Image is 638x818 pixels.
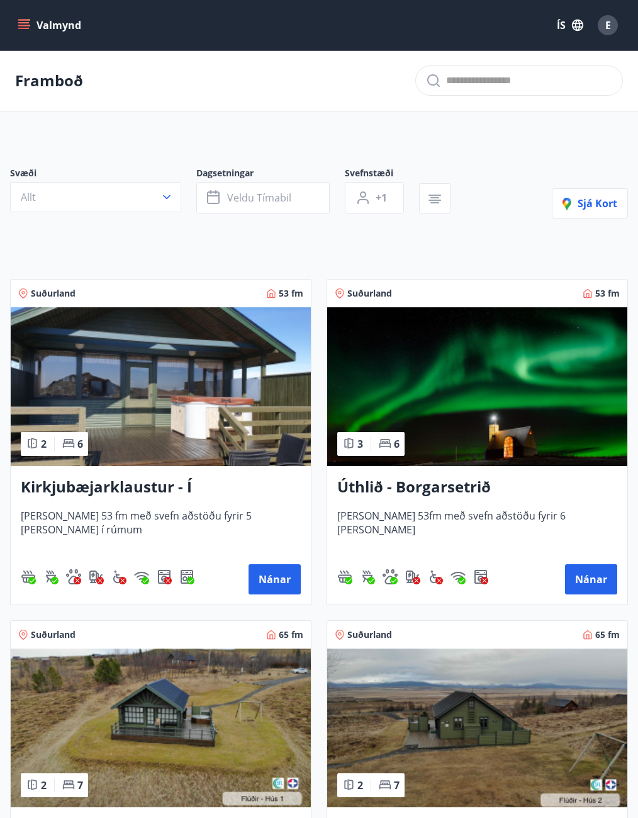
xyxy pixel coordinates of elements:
[66,569,81,584] img: pxcaIm5dSOV3FS4whs1soiYWTwFQvksT25a9J10C.svg
[428,569,443,584] div: Aðgengi fyrir hjólastól
[111,569,126,584] div: Aðgengi fyrir hjólastól
[89,569,104,584] img: nH7E6Gw2rvWFb8XaSdRp44dhkQaj4PJkOoRYItBQ.svg
[279,628,303,641] span: 65 fm
[345,182,404,213] button: +1
[345,167,419,182] span: Svefnstæði
[327,307,627,466] img: Paella dish
[179,569,194,584] img: 7hj2GulIrg6h11dFIpsIzg8Ak2vZaScVwTihwv8g.svg
[605,18,611,32] span: E
[43,569,59,584] img: ZXjrS3QKesehq6nQAPjaRuRTI364z8ohTALB4wBr.svg
[357,778,363,792] span: 2
[451,569,466,584] img: HJRyFFsYp6qjeUYhR4dAD8CaCEsnIFYZ05miwXoh.svg
[77,778,83,792] span: 7
[10,182,181,212] button: Allt
[360,569,375,584] img: ZXjrS3QKesehq6nQAPjaRuRTI364z8ohTALB4wBr.svg
[473,569,488,584] img: Dl16BY4EX9PAW649lg1C3oBuIaAsR6QVDQBO2cTm.svg
[376,191,387,205] span: +1
[21,509,301,550] span: [PERSON_NAME] 53 fm með svefn aðstöðu fyrir 5 [PERSON_NAME] í rúmum
[428,569,443,584] img: 8IYIKVZQyRlUC6HQIIUSdjpPGRncJsz2RzLgWvp4.svg
[593,10,623,40] button: E
[41,437,47,451] span: 2
[383,569,398,584] div: Gæludýr
[11,307,311,466] img: Paella dish
[77,437,83,451] span: 6
[337,509,617,550] span: [PERSON_NAME] 53fm með svefn aðstöðu fyrir 6 [PERSON_NAME]
[196,167,345,182] span: Dagsetningar
[66,569,81,584] div: Gæludýr
[394,437,400,451] span: 6
[15,14,86,37] button: menu
[249,564,301,594] button: Nánar
[21,569,36,584] img: h89QDIuHlAdpqTriuIvuEWkTH976fOgBEOOeu1mi.svg
[394,778,400,792] span: 7
[157,569,172,584] img: Dl16BY4EX9PAW649lg1C3oBuIaAsR6QVDQBO2cTm.svg
[473,569,488,584] div: Þvottavél
[21,190,36,204] span: Allt
[31,287,76,300] span: Suðurland
[279,287,303,300] span: 53 fm
[360,569,375,584] div: Gasgrill
[550,14,590,37] button: ÍS
[405,569,420,584] img: nH7E6Gw2rvWFb8XaSdRp44dhkQaj4PJkOoRYItBQ.svg
[347,287,392,300] span: Suðurland
[337,569,352,584] div: Heitur pottur
[451,569,466,584] div: Þráðlaust net
[552,188,628,219] button: Sjá kort
[196,182,330,213] button: Veldu tímabil
[134,569,149,584] img: HJRyFFsYp6qjeUYhR4dAD8CaCEsnIFYZ05miwXoh.svg
[347,628,392,641] span: Suðurland
[157,569,172,584] div: Þvottavél
[15,70,83,91] p: Framboð
[562,196,617,210] span: Sjá kort
[337,476,617,499] h3: Úthlið - Borgarsetrið
[227,191,291,205] span: Veldu tímabil
[21,476,301,499] h3: Kirkjubæjarklaustur - Í [PERSON_NAME] Hæðargarðs
[327,649,627,807] img: Paella dish
[31,628,76,641] span: Suðurland
[595,287,620,300] span: 53 fm
[595,628,620,641] span: 65 fm
[11,649,311,807] img: Paella dish
[405,569,420,584] div: Hleðslustöð fyrir rafbíla
[179,569,194,584] div: Uppþvottavél
[111,569,126,584] img: 8IYIKVZQyRlUC6HQIIUSdjpPGRncJsz2RzLgWvp4.svg
[41,778,47,792] span: 2
[134,569,149,584] div: Þráðlaust net
[357,437,363,451] span: 3
[21,569,36,584] div: Heitur pottur
[10,167,196,182] span: Svæði
[565,564,617,594] button: Nánar
[89,569,104,584] div: Hleðslustöð fyrir rafbíla
[43,569,59,584] div: Gasgrill
[383,569,398,584] img: pxcaIm5dSOV3FS4whs1soiYWTwFQvksT25a9J10C.svg
[337,569,352,584] img: h89QDIuHlAdpqTriuIvuEWkTH976fOgBEOOeu1mi.svg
